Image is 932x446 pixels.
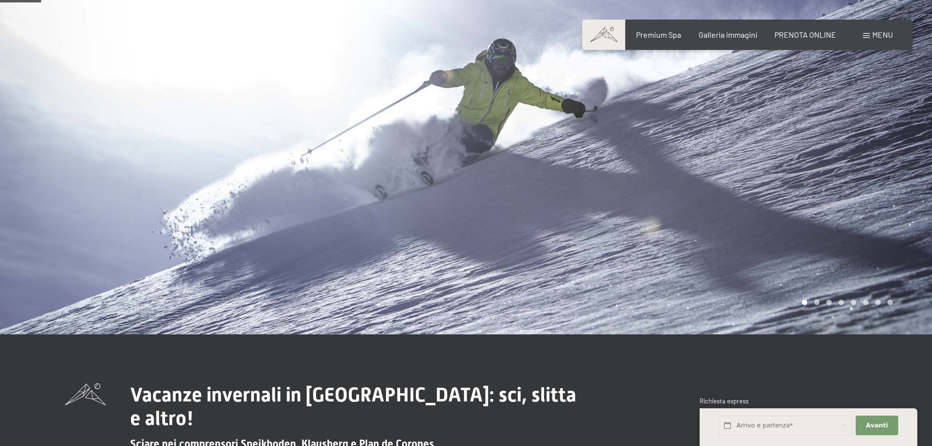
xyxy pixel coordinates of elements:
div: Carousel Page 6 [863,300,868,305]
div: Carousel Page 1 (Current Slide) [802,300,807,305]
span: Richiesta express [700,397,749,405]
span: Vacanze invernali in [GEOGRAPHIC_DATA]: sci, slitta e altro! [130,383,576,430]
div: Carousel Page 8 [887,300,893,305]
div: Carousel Page 4 [839,300,844,305]
span: Avanti [866,421,888,430]
a: PRENOTA ONLINE [774,30,836,39]
button: Avanti [856,416,898,436]
a: Galleria immagini [699,30,757,39]
div: Carousel Page 2 [814,300,819,305]
span: Menu [872,30,893,39]
div: Carousel Pagination [798,300,893,305]
div: Carousel Page 7 [875,300,881,305]
div: Carousel Page 3 [826,300,832,305]
div: Carousel Page 5 [851,300,856,305]
a: Premium Spa [636,30,681,39]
